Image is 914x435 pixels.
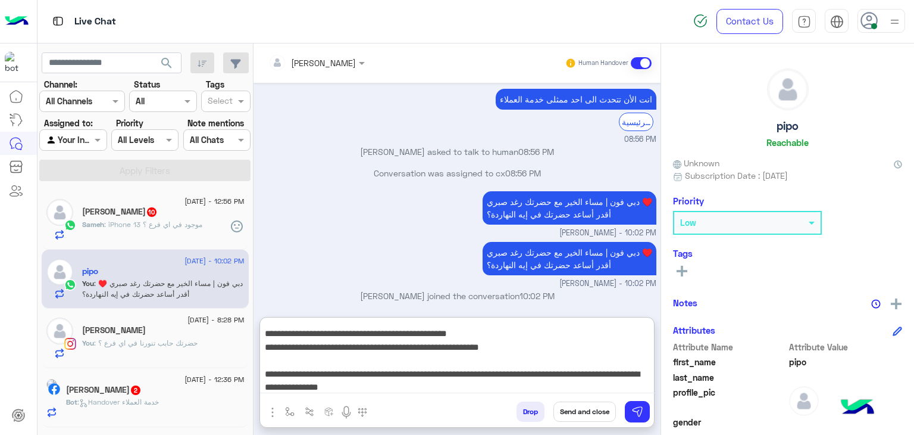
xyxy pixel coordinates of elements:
[46,259,73,285] img: defaultAdmin.png
[82,338,94,347] span: You
[324,407,334,417] img: create order
[320,402,339,421] button: create order
[82,325,146,335] h5: Marc Atef
[789,356,903,368] span: pipo
[619,113,653,131] div: القائمة الرئيسية
[578,58,628,68] small: Human Handover
[184,256,244,266] span: [DATE] - 10:02 PM
[789,341,903,353] span: Attribute Value
[46,199,73,226] img: defaultAdmin.png
[184,196,244,207] span: [DATE] - 12:56 PM
[66,385,142,395] h5: Hesham Said
[64,279,76,291] img: WhatsApp
[159,56,174,70] span: search
[673,416,787,428] span: gender
[285,407,295,417] img: select flow
[258,75,290,84] span: 08:56 PM
[483,242,656,275] p: 19/8/2025, 10:02 PM
[48,383,60,395] img: Facebook
[258,290,656,302] p: [PERSON_NAME] joined the conversation
[82,266,98,276] h5: pipo
[46,318,73,344] img: defaultAdmin.png
[519,291,555,301] span: 10:02 PM
[265,405,280,420] img: send attachment
[673,386,787,414] span: profile_pic
[116,117,143,129] label: Priority
[131,386,140,395] span: 2
[789,386,819,416] img: defaultAdmin.png
[358,408,367,417] img: make a call
[300,402,320,421] button: Trigger scenario
[673,157,719,169] span: Unknown
[64,219,76,231] img: WhatsApp
[104,220,202,229] span: iPhone 13 موجود في اي فرع ؟
[280,402,300,421] button: select flow
[505,168,541,178] span: 08:56 PM
[559,228,656,239] span: [PERSON_NAME] - 10:02 PM
[258,167,656,179] p: Conversation was assigned to cx
[673,195,704,206] h6: Priority
[77,397,159,406] span: : Handover خدمة العملاء
[716,9,783,34] a: Contact Us
[66,397,77,406] span: Bot
[792,9,816,34] a: tab
[206,94,233,110] div: Select
[517,402,544,422] button: Drop
[82,220,104,229] span: Sameh
[82,279,243,299] span: دبي فون | مساء الخير مع حضرتك رغد صبري ♥️ أقدر أساعد حضرتك في إيه النهاردة؟
[147,207,156,217] span: 10
[258,145,656,158] p: [PERSON_NAME] asked to talk to human
[46,379,57,390] img: picture
[74,14,116,30] p: Live Chat
[39,160,251,181] button: Apply Filters
[82,207,158,217] h5: Sameh Nabil
[64,338,76,350] img: Instagram
[187,315,244,325] span: [DATE] - 8:28 PM
[187,117,244,129] label: Note mentions
[553,402,616,422] button: Send and close
[693,14,708,28] img: spinner
[184,374,244,385] span: [DATE] - 12:36 PM
[631,406,643,418] img: send message
[44,78,77,91] label: Channel:
[777,119,799,133] h5: pipo
[624,134,656,145] span: 08:56 PM
[685,169,788,182] span: Subscription Date : [DATE]
[496,89,656,110] p: 19/8/2025, 8:56 PM
[673,325,715,335] h6: Attributes
[673,297,697,308] h6: Notes
[887,14,902,29] img: profile
[206,78,224,91] label: Tags
[559,278,656,290] span: [PERSON_NAME] - 10:02 PM
[891,299,902,309] img: add
[871,299,881,309] img: notes
[837,387,878,429] img: hulul-logo.png
[797,15,811,29] img: tab
[673,371,787,384] span: last_name
[768,69,808,110] img: defaultAdmin.png
[134,78,160,91] label: Status
[518,147,554,157] span: 08:56 PM
[673,356,787,368] span: first_name
[339,405,353,420] img: send voice note
[673,248,902,259] h6: Tags
[82,279,94,288] span: You
[305,407,314,417] img: Trigger scenario
[5,9,29,34] img: Logo
[766,137,809,148] h6: Reachable
[51,14,65,29] img: tab
[830,15,844,29] img: tab
[94,338,198,347] span: حضرتك حابب تنورنا في اي فرع ؟
[44,117,93,129] label: Assigned to:
[5,52,26,73] img: 1403182699927242
[483,191,656,225] p: 19/8/2025, 10:02 PM
[673,341,787,353] span: Attribute Name
[789,416,903,428] span: null
[152,52,181,78] button: search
